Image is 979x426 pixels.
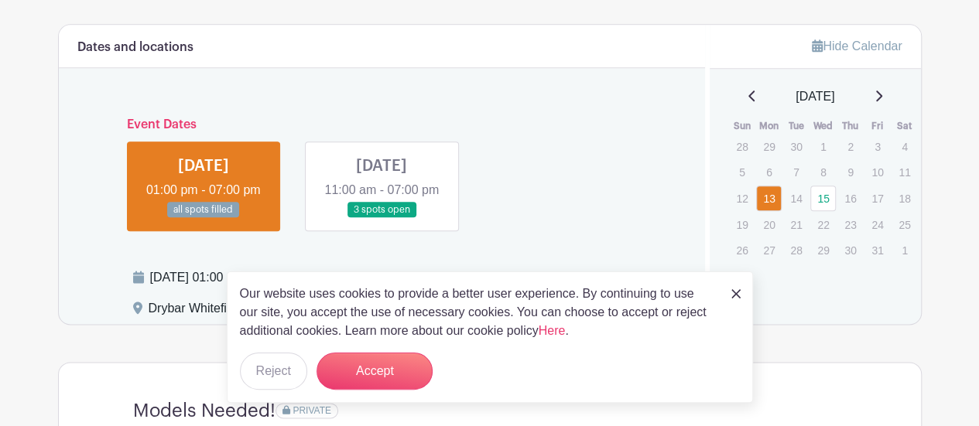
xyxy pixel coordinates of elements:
span: [DATE] [796,87,834,106]
p: 17 [864,186,890,210]
img: close_button-5f87c8562297e5c2d7936805f587ecaba9071eb48480494691a3f1689db116b3.svg [731,289,741,298]
th: Tue [782,118,810,134]
p: 26 [729,238,755,262]
p: 11 [892,160,917,184]
p: 21 [783,213,809,237]
p: 3 [864,135,890,158]
p: 29 [756,135,782,158]
th: Sat [891,118,918,134]
p: 5 [729,160,755,184]
a: 13 [756,186,782,211]
p: 7 [783,160,809,184]
p: 14 [783,186,809,210]
p: 29 [810,238,836,262]
p: 4 [892,135,917,158]
a: Here [539,324,566,337]
h6: Dates and locations [77,40,193,55]
p: 28 [783,238,809,262]
p: 18 [892,186,917,210]
p: 2 [837,135,863,158]
p: 9 [837,160,863,184]
button: Accept [317,353,433,390]
p: 25 [892,213,917,237]
p: 24 [864,213,890,237]
p: 16 [837,186,863,210]
h6: Event Dates [115,118,650,132]
th: Wed [810,118,837,134]
a: 15 [810,186,836,211]
p: 23 [837,213,863,237]
span: PRIVATE [293,405,331,416]
div: [DATE] 01:00 pm to 07:00 pm [150,268,564,287]
p: 30 [783,135,809,158]
p: 10 [864,160,890,184]
p: 1 [810,135,836,158]
p: 19 [729,213,755,237]
button: Reject [240,353,307,390]
p: Our website uses cookies to provide a better user experience. By continuing to use our site, you ... [240,285,715,340]
p: 6 [756,160,782,184]
div: Drybar Whitefish Bay, [STREET_ADDRESS] [149,299,393,324]
p: 27 [756,238,782,262]
p: 1 [892,238,917,262]
p: 12 [729,186,755,210]
span: (Central Time (US & [GEOGRAPHIC_DATA])) [313,271,564,284]
p: 30 [837,238,863,262]
a: Hide Calendar [812,39,902,53]
th: Mon [755,118,782,134]
th: Thu [837,118,864,134]
p: 28 [729,135,755,158]
th: Sun [728,118,755,134]
p: 22 [810,213,836,237]
h4: Models Needed! [133,400,276,422]
p: 8 [810,160,836,184]
p: 20 [756,213,782,237]
p: 31 [864,238,890,262]
th: Fri [864,118,891,134]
